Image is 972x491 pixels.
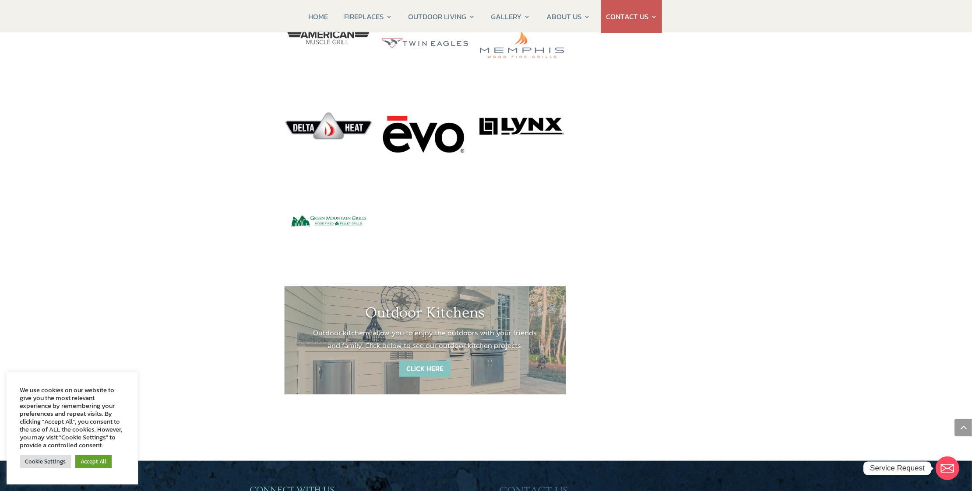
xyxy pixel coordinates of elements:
a: twin eagles grills jacksonville fl ormond beach fl construction solutions [381,79,469,90]
a: green mountain grills jacksonville fl ormond beach fl construction solutions [285,257,373,268]
img: Memphis Wood Fire Grills [478,1,566,89]
a: Cookie Settings [20,455,71,468]
a: american muscle grills jacksonville fl ormond beach fl construction solutions [285,73,373,84]
a: delta grills jacksonville fl ormond beach fl construction solutions [285,165,373,176]
img: Delta Grills [285,85,373,173]
a: CLICK HERE [399,361,451,377]
a: Accept All [75,455,112,468]
a: evo grills jacksonville fl ormond beach fl construction solutions [381,171,469,182]
img: lynx-grills-vector-logo [478,102,566,151]
div: We use cookies on our website to give you the most relevant experience by remembering your prefer... [20,386,125,449]
a: memphis wood fire grills jacksonville fl ormond beach fl construction solutions [478,80,566,92]
a: lynx grill logo outdoor kitchens [478,143,566,154]
h1: Outdoor Kitchens [311,304,539,327]
img: Evo Grills [381,91,469,179]
a: Email [936,456,959,480]
img: Green Mountain Grills [285,177,373,265]
p: Outdoor kitchens allow you to enjoy the outdoors with your friends and family. Click below to see... [311,327,539,352]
